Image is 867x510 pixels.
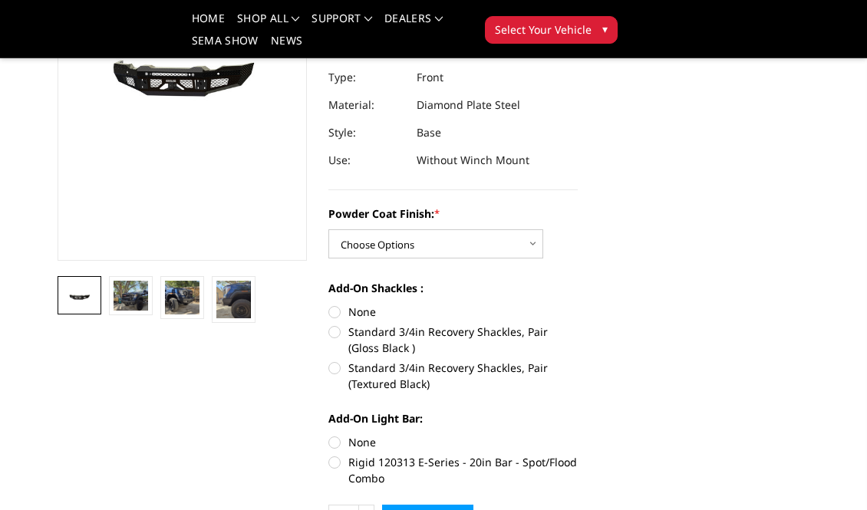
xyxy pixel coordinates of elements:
[216,281,251,318] img: 2020-2023 GMC Sierra 2500-3500 - FT Series - Base Front Bumper
[271,35,302,58] a: News
[485,16,618,44] button: Select Your Vehicle
[328,64,405,91] dt: Type:
[192,35,259,58] a: SEMA Show
[328,324,578,356] label: Standard 3/4in Recovery Shackles, Pair (Gloss Black )
[790,436,867,510] iframe: Chat Widget
[328,360,578,392] label: Standard 3/4in Recovery Shackles, Pair (Textured Black)
[417,146,529,174] dd: Without Winch Mount
[328,146,405,174] dt: Use:
[114,281,148,311] img: 2020-2023 GMC Sierra 2500-3500 - FT Series - Base Front Bumper
[237,13,299,35] a: shop all
[328,410,578,426] label: Add-On Light Bar:
[602,21,608,37] span: ▾
[328,119,405,146] dt: Style:
[417,91,520,119] dd: Diamond Plate Steel
[328,91,405,119] dt: Material:
[328,454,578,486] label: Rigid 120313 E-Series - 20in Bar - Spot/Flood Combo
[192,13,225,35] a: Home
[328,304,578,320] label: None
[328,434,578,450] label: None
[328,280,578,296] label: Add-On Shackles :
[417,119,441,146] dd: Base
[384,13,443,35] a: Dealers
[417,64,443,91] dd: Front
[312,13,372,35] a: Support
[328,206,578,222] label: Powder Coat Finish:
[62,288,97,304] img: 2020-2023 GMC Sierra 2500-3500 - FT Series - Base Front Bumper
[165,281,199,314] img: 2020-2023 GMC Sierra 2500-3500 - FT Series - Base Front Bumper
[495,21,592,38] span: Select Your Vehicle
